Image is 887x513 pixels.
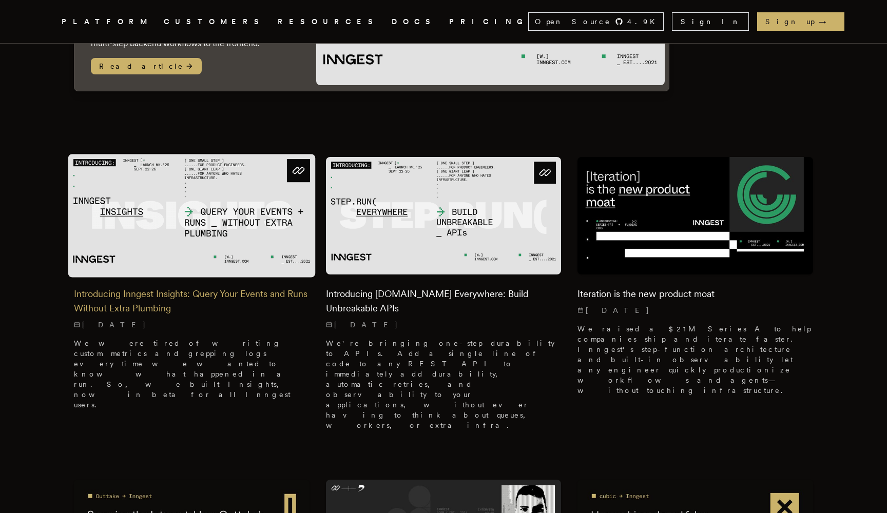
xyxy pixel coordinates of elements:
p: [DATE] [577,305,813,315]
a: CUSTOMERS [164,15,265,28]
h2: Introducing [DOMAIN_NAME] Everywhere: Build Unbreakable APIs [326,287,562,315]
img: Featured image for Iteration is the new product moat blog post [577,157,813,274]
p: [DATE] [74,320,310,330]
img: Featured image for Introducing Inngest Insights: Query Your Events and Runs Without Extra Plumbin... [68,154,316,277]
button: RESOURCES [278,15,379,28]
span: → [819,16,836,27]
h2: Iteration is the new product moat [577,287,813,301]
a: Sign up [757,12,844,31]
a: Featured image for Iteration is the new product moat blog postIteration is the new product moat[D... [577,157,813,404]
span: Read article [91,58,202,74]
p: We raised a $21M Series A to help companies ship and iterate faster. Inngest's step-function arch... [577,324,813,396]
p: We were tired of writing custom metrics and grepping logs every time we wanted to know what happe... [74,338,310,410]
a: Featured image for Introducing Step.Run Everywhere: Build Unbreakable APIs blog postIntroducing [... [326,157,562,439]
span: Open Source [535,16,611,27]
a: Featured image for Introducing Inngest Insights: Query Your Events and Runs Without Extra Plumbin... [74,157,310,418]
p: [DATE] [326,320,562,330]
a: Sign In [672,12,749,31]
a: DOCS [392,15,437,28]
img: Featured image for Introducing Step.Run Everywhere: Build Unbreakable APIs blog post [326,157,562,274]
h2: Introducing Inngest Insights: Query Your Events and Runs Without Extra Plumbing [74,287,310,315]
p: We're bringing one-step durability to APIs. Add a single line of code to any REST API to immediat... [326,338,562,430]
span: 4.9 K [627,16,661,27]
button: PLATFORM [62,15,151,28]
a: PRICING [449,15,528,28]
